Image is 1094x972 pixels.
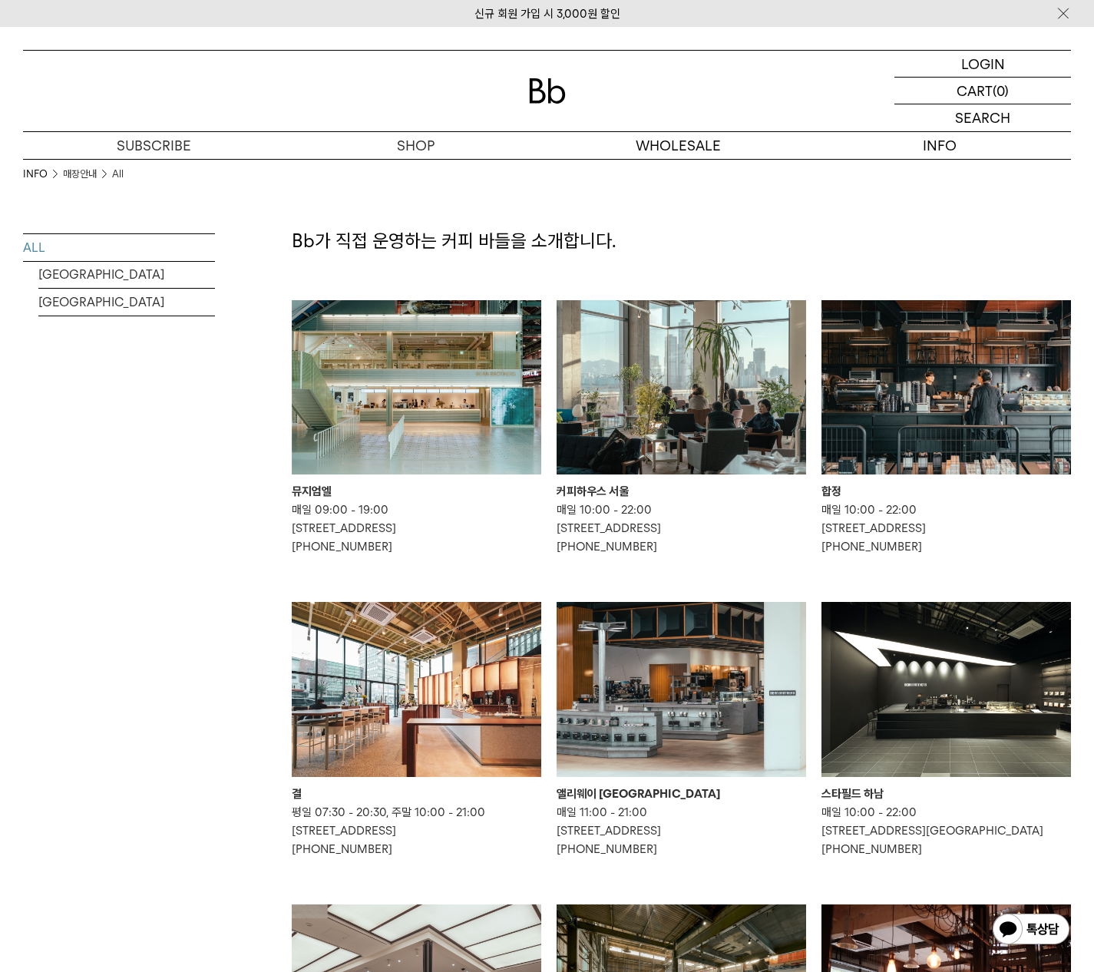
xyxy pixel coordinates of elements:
a: 합정 합정 매일 10:00 - 22:00[STREET_ADDRESS][PHONE_NUMBER] [821,300,1071,557]
a: 뮤지엄엘 뮤지엄엘 매일 09:00 - 19:00[STREET_ADDRESS][PHONE_NUMBER] [292,300,541,557]
p: 매일 09:00 - 19:00 [STREET_ADDRESS] [PHONE_NUMBER] [292,501,541,556]
img: 앨리웨이 인천 [557,602,806,777]
p: 매일 10:00 - 22:00 [STREET_ADDRESS] [PHONE_NUMBER] [821,501,1071,556]
div: 앨리웨이 [GEOGRAPHIC_DATA] [557,785,806,803]
p: SEARCH [955,104,1010,131]
li: INFO [23,167,63,182]
a: [GEOGRAPHIC_DATA] [38,261,215,288]
a: CART (0) [894,78,1071,104]
a: ALL [23,234,215,261]
p: 매일 10:00 - 22:00 [STREET_ADDRESS] [PHONE_NUMBER] [557,501,806,556]
p: Bb가 직접 운영하는 커피 바들을 소개합니다. [292,228,1071,254]
div: 합정 [821,482,1071,501]
div: 결 [292,785,541,803]
p: LOGIN [961,51,1005,77]
img: 결 [292,602,541,777]
p: INFO [809,132,1071,159]
div: 커피하우스 서울 [557,482,806,501]
img: 커피하우스 서울 [557,300,806,475]
p: 평일 07:30 - 20:30, 주말 10:00 - 21:00 [STREET_ADDRESS] [PHONE_NUMBER] [292,803,541,858]
p: WHOLESALE [547,132,809,159]
img: 카카오톡 채널 1:1 채팅 버튼 [991,912,1071,949]
img: 합정 [821,300,1071,475]
p: 매일 11:00 - 21:00 [STREET_ADDRESS] [PHONE_NUMBER] [557,803,806,858]
p: CART [957,78,993,104]
a: 앨리웨이 인천 앨리웨이 [GEOGRAPHIC_DATA] 매일 11:00 - 21:00[STREET_ADDRESS][PHONE_NUMBER] [557,602,806,858]
p: 매일 10:00 - 22:00 [STREET_ADDRESS][GEOGRAPHIC_DATA] [PHONE_NUMBER] [821,803,1071,858]
a: SHOP [285,132,547,159]
p: (0) [993,78,1009,104]
a: [GEOGRAPHIC_DATA] [38,289,215,316]
a: All [112,167,124,182]
img: 뮤지엄엘 [292,300,541,475]
div: 스타필드 하남 [821,785,1071,803]
a: 커피하우스 서울 커피하우스 서울 매일 10:00 - 22:00[STREET_ADDRESS][PHONE_NUMBER] [557,300,806,557]
img: 스타필드 하남 [821,602,1071,777]
a: 결 결 평일 07:30 - 20:30, 주말 10:00 - 21:00[STREET_ADDRESS][PHONE_NUMBER] [292,602,541,858]
a: LOGIN [894,51,1071,78]
a: 스타필드 하남 스타필드 하남 매일 10:00 - 22:00[STREET_ADDRESS][GEOGRAPHIC_DATA][PHONE_NUMBER] [821,602,1071,858]
a: SUBSCRIBE [23,132,285,159]
div: 뮤지엄엘 [292,482,541,501]
a: 매장안내 [63,167,97,182]
a: 신규 회원 가입 시 3,000원 할인 [474,7,620,21]
img: 로고 [529,78,566,104]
